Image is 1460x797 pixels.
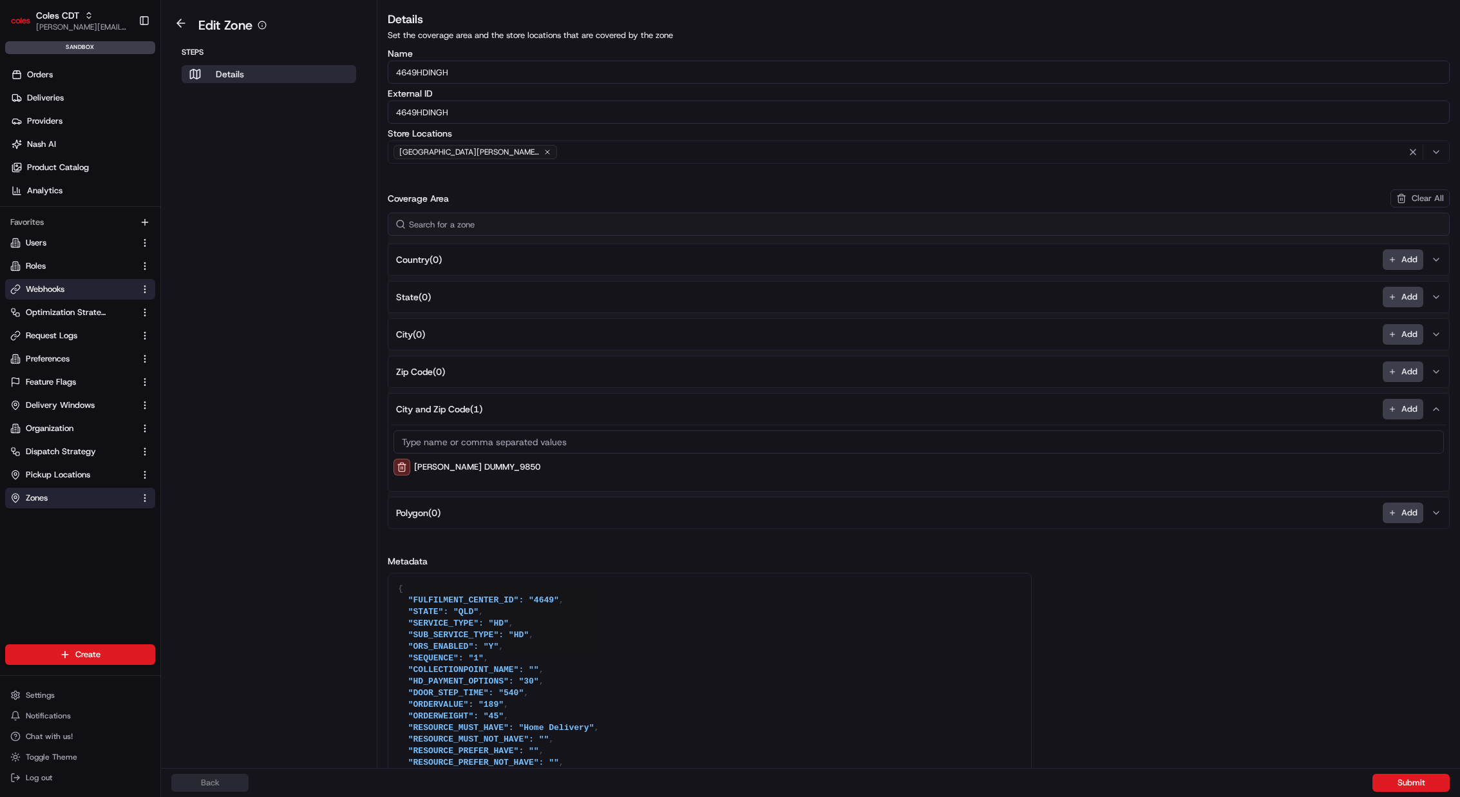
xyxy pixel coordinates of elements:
button: State(0)Add [391,282,1446,312]
span: Preferences [26,353,70,365]
button: Add [1383,249,1423,270]
span: Country ( 0 ) [396,253,442,266]
span: Pylon [128,218,156,228]
a: 📗Knowledge Base [8,182,104,205]
div: City and Zip Code(1)Add [391,425,1446,491]
span: [GEOGRAPHIC_DATA][PERSON_NAME] (4649) [399,147,541,157]
button: Create [5,644,155,665]
div: Favorites [5,212,155,233]
a: Delivery Windows [10,399,135,411]
p: Steps [182,47,356,57]
button: Webhooks [5,279,155,300]
div: 📗 [13,188,23,198]
span: Knowledge Base [26,187,99,200]
button: Coles CDTColes CDT[PERSON_NAME][EMAIL_ADDRESS][DOMAIN_NAME] [5,5,133,36]
a: Product Catalog [5,157,160,178]
a: Zones [10,492,135,504]
p: Set the coverage area and the store locations that are covered by the zone [388,30,1450,41]
button: Country(0)Add [391,244,1446,275]
button: Details [182,65,356,83]
button: Settings [5,686,155,704]
button: Pickup Locations [5,465,155,485]
span: Deliveries [27,92,64,104]
input: Clear [33,83,213,97]
a: Pickup Locations [10,469,135,481]
span: Product Catalog [27,162,89,173]
span: Orders [27,69,53,81]
span: Zones [26,492,48,504]
div: Start new chat [44,123,211,136]
span: Users [26,237,46,249]
a: Powered byPylon [91,218,156,228]
span: Feature Flags [26,376,76,388]
button: Request Logs [5,325,155,346]
button: Add [1383,324,1423,345]
span: Create [75,649,100,660]
div: 💻 [109,188,119,198]
div: [PERSON_NAME] DUMMY_9850 [393,459,1444,475]
button: Chat with us! [5,727,155,745]
button: Zones [5,488,155,508]
span: Chat with us! [26,731,73,742]
button: Add [1383,361,1423,382]
img: Coles CDT [10,10,31,31]
button: Delivery Windows [5,395,155,416]
button: City and Zip Code(1)Add [391,394,1446,425]
button: Roles [5,256,155,276]
button: Add [1383,287,1423,307]
input: Type name or comma separated values [393,430,1444,454]
span: Settings [26,690,55,700]
span: Log out [26,773,52,783]
label: Store Locations [388,129,1450,138]
a: Analytics [5,180,160,201]
button: Submit [1372,774,1450,792]
span: Nash AI [27,139,56,150]
div: We're available if you need us! [44,136,163,146]
h3: Coverage Area [388,192,449,205]
button: Preferences [5,349,155,369]
button: City(0)Add [391,319,1446,350]
span: Roles [26,260,46,272]
button: [GEOGRAPHIC_DATA][PERSON_NAME] (4649) [388,140,1450,164]
h3: Metadata [388,555,1450,568]
span: City and Zip Code ( 1 ) [396,403,482,416]
span: City ( 0 ) [396,328,425,341]
span: Notifications [26,711,71,721]
button: Notifications [5,707,155,725]
a: Preferences [10,353,135,365]
a: Request Logs [10,330,135,341]
span: Coles CDT [36,9,79,22]
span: Toggle Theme [26,752,77,762]
button: Zip Code(0)Add [391,356,1446,387]
span: Dispatch Strategy [26,446,96,457]
button: Clear All [1390,189,1450,207]
button: Start new chat [219,127,234,142]
span: State ( 0 ) [396,291,431,303]
span: Organization [26,423,73,434]
button: Optimization Strategy [5,302,155,323]
span: Analytics [27,185,62,197]
span: Webhooks [26,283,64,295]
a: Users [10,237,135,249]
a: Organization [10,423,135,434]
img: 1736555255976-a54dd68f-1ca7-489b-9aae-adbdc363a1c4 [13,123,36,146]
button: Users [5,233,155,253]
span: Delivery Windows [26,399,95,411]
a: Roles [10,260,135,272]
a: Orders [5,64,160,85]
button: Polygon(0)Add [391,497,1446,528]
span: Optimization Strategy [26,307,107,318]
a: 💻API Documentation [104,182,212,205]
input: Search for a zone [388,213,1450,236]
button: Toggle Theme [5,748,155,766]
p: Details [216,68,244,81]
button: Add [1383,399,1423,419]
p: Welcome 👋 [13,52,234,72]
a: Dispatch Strategy [10,446,135,457]
span: Request Logs [26,330,77,341]
h1: Edit Zone [198,16,252,34]
button: Dispatch Strategy [5,441,155,462]
span: [PERSON_NAME][EMAIL_ADDRESS][DOMAIN_NAME] [36,22,128,32]
button: Add [1383,503,1423,523]
label: Name [388,49,1450,58]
